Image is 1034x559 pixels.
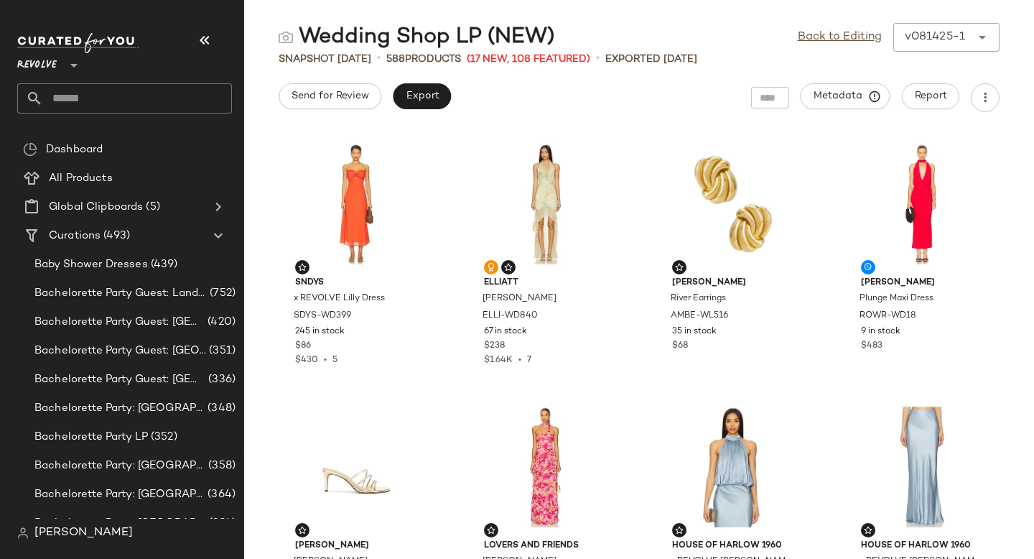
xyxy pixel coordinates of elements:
[905,29,965,46] div: v081425-1
[291,91,369,102] span: Send for Review
[34,371,205,388] span: Bachelorette Party Guest: [GEOGRAPHIC_DATA]
[596,50,600,68] span: •
[332,356,337,365] span: 5
[284,137,429,271] img: SDYS-WD399_V1.jpg
[148,257,178,273] span: (439)
[206,343,236,359] span: (351)
[295,277,417,290] span: SNDYS
[46,142,103,158] span: Dashboard
[34,285,207,302] span: Bachelorette Party Guest: Landing Page
[34,525,133,542] span: [PERSON_NAME]
[205,400,236,417] span: (348)
[17,33,139,53] img: cfy_white_logo.C9jOOHJF.svg
[49,199,143,216] span: Global Clipboards
[205,458,236,474] span: (358)
[484,540,606,553] span: Lovers and Friends
[17,527,29,539] img: svg%3e
[467,52,590,67] span: (17 New, 108 Featured)
[393,83,451,109] button: Export
[17,49,57,75] span: Revolve
[279,83,381,109] button: Send for Review
[279,30,293,45] img: svg%3e
[318,356,332,365] span: •
[295,540,417,553] span: [PERSON_NAME]
[849,137,995,271] img: ROWR-WD18_V1.jpg
[484,356,513,365] span: $1.64K
[504,263,513,272] img: svg%3e
[34,343,206,359] span: Bachelorette Party Guest: [GEOGRAPHIC_DATA]
[483,292,556,305] span: [PERSON_NAME]
[34,314,205,331] span: Bachelorette Party Guest: [GEOGRAPHIC_DATA]
[484,277,606,290] span: ELLIATT
[23,142,37,157] img: svg%3e
[377,50,381,68] span: •
[34,257,148,273] span: Baby Shower Dresses
[279,52,371,67] span: Snapshot [DATE]
[386,54,405,65] span: 588
[284,400,429,534] img: SCHU-WZ1683_V1.jpg
[671,310,728,323] span: AMBE-WL516
[472,400,618,534] img: LOVF-WD4573_V1.jpg
[675,526,684,535] img: svg%3e
[914,91,947,102] span: Report
[527,356,531,365] span: 7
[34,429,148,445] span: Bachelorette Party LP
[513,356,527,365] span: •
[34,400,205,417] span: Bachelorette Party: [GEOGRAPHIC_DATA]
[798,29,882,46] a: Back to Editing
[143,199,159,216] span: (5)
[672,340,688,353] span: $68
[672,325,717,338] span: 35 in stock
[49,170,113,187] span: All Products
[675,263,684,272] img: svg%3e
[405,91,439,102] span: Export
[34,486,205,503] span: Bachelorette Party: [GEOGRAPHIC_DATA]
[295,356,318,365] span: $430
[205,314,236,331] span: (420)
[207,285,236,302] span: (752)
[472,137,618,271] img: ELLI-WD840_V1.jpg
[672,540,794,553] span: House of Harlow 1960
[483,310,538,323] span: ELLI-WD840
[671,292,726,305] span: River Earrings
[34,515,206,532] span: Bachelorette Party: [GEOGRAPHIC_DATA]
[49,228,101,244] span: Curations
[148,429,177,445] span: (352)
[661,137,806,271] img: AMBE-WL516_V1.jpg
[298,526,307,535] img: svg%3e
[813,90,878,103] span: Metadata
[849,400,995,534] img: HOOF-WQ236_V1.jpg
[484,340,505,353] span: $238
[861,277,983,290] span: [PERSON_NAME]
[861,540,983,553] span: House of Harlow 1960
[295,325,345,338] span: 245 in stock
[101,228,130,244] span: (493)
[672,277,794,290] span: [PERSON_NAME]
[484,325,527,338] span: 67 in stock
[860,292,933,305] span: Plunge Maxi Dress
[864,526,872,535] img: svg%3e
[295,340,311,353] span: $86
[661,400,806,534] img: HOOF-WS772_V1.jpg
[386,52,461,67] div: Products
[487,263,495,272] img: svg%3e
[902,83,959,109] button: Report
[605,52,697,67] p: Exported [DATE]
[294,292,385,305] span: x REVOLVE Lilly Dress
[279,23,554,52] div: Wedding Shop LP (NEW)
[487,526,495,535] img: svg%3e
[206,515,236,532] span: (324)
[205,371,236,388] span: (336)
[34,458,205,474] span: Bachelorette Party: [GEOGRAPHIC_DATA]
[861,340,882,353] span: $483
[801,83,890,109] button: Metadata
[205,486,236,503] span: (364)
[860,310,916,323] span: ROWR-WD18
[294,310,351,323] span: SDYS-WD399
[298,263,307,272] img: svg%3e
[861,325,900,338] span: 9 in stock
